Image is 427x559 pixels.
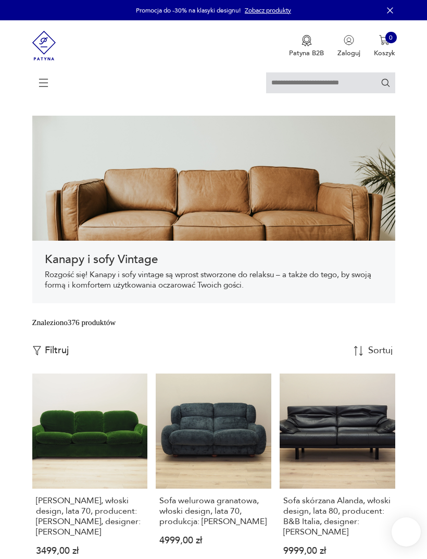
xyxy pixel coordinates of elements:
[45,253,383,266] h1: Kanapy i sofy Vintage
[283,495,391,537] h3: Sofa skórzana Alanda, włoski design, lata 80, producent: B&B Italia, designer: [PERSON_NAME]
[32,345,69,356] button: Filtruj
[392,517,421,546] iframe: Smartsupp widget button
[381,78,391,88] button: Szukaj
[45,345,69,356] p: Filtruj
[289,35,324,58] button: Patyna B2B
[45,270,383,291] p: Rozgość się! Kanapy i sofy vintage są wprost stworzone do relaksu – a także do tego, by swoją for...
[289,35,324,58] a: Ikona medaluPatyna B2B
[385,32,397,43] div: 0
[344,35,354,45] img: Ikonka użytkownika
[159,537,267,545] p: 4999,00 zł
[159,495,267,527] h3: Sofa welurowa granatowa, włoski design, lata 70, produkcja: [PERSON_NAME]
[337,35,360,58] button: Zaloguj
[337,48,360,58] p: Zaloguj
[136,6,241,15] p: Promocja do -30% na klasyki designu!
[289,48,324,58] p: Patyna B2B
[302,35,312,46] img: Ikona medalu
[245,6,291,15] a: Zobacz produkty
[374,48,395,58] p: Koszyk
[36,495,144,537] h3: [PERSON_NAME], włoski design, lata 70, producent: [PERSON_NAME], designer: [PERSON_NAME]
[32,20,56,71] img: Patyna - sklep z meblami i dekoracjami vintage
[368,346,394,355] div: Sortuj według daty dodania
[32,317,116,328] div: Znaleziono 376 produktów
[283,548,391,555] p: 9999,00 zł
[32,116,395,241] img: 4dcd11543b3b691785adeaf032051535.jpg
[32,346,42,355] img: Ikonka filtrowania
[379,35,390,45] img: Ikona koszyka
[354,346,363,356] img: Sort Icon
[36,548,144,555] p: 3499,00 zł
[374,35,395,58] button: 0Koszyk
